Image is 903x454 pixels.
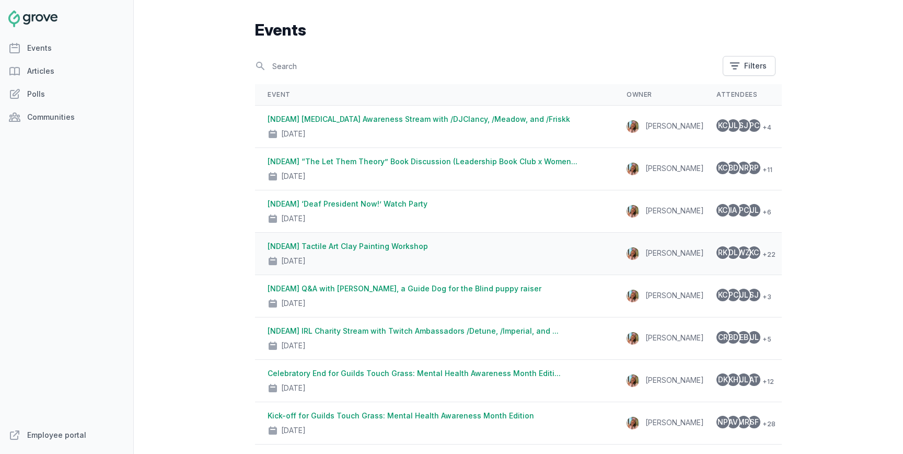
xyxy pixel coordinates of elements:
a: [NDEAM] “The Let Them Theory” Book Discussion (Leadership Book Club x Women... [268,157,577,166]
input: Search [255,57,716,75]
span: AV [728,418,738,426]
span: + 5 [758,333,771,346]
span: BD [728,334,738,341]
span: AT [749,376,759,383]
span: SF [750,418,759,426]
span: DL [728,249,738,256]
span: WZ [738,249,750,256]
span: RP [749,164,759,172]
th: Owner [614,84,704,106]
span: + 22 [758,248,775,261]
span: JL [750,207,759,214]
h1: Events [255,20,782,39]
span: [PERSON_NAME] [645,333,704,342]
th: Event [255,84,614,106]
span: EB [739,334,748,341]
div: [DATE] [281,340,306,351]
span: PC [728,291,738,299]
button: Filters [723,56,775,76]
img: Grove [8,10,57,27]
span: CR [718,334,728,341]
span: PC [749,122,759,129]
span: JL [729,122,738,129]
span: [PERSON_NAME] [645,248,704,257]
span: [PERSON_NAME] [645,376,704,384]
span: [PERSON_NAME] [645,291,704,300]
div: [DATE] [281,129,306,139]
span: + 3 [758,291,771,303]
span: KC [718,164,727,172]
span: JL [739,291,748,299]
span: PC [739,207,749,214]
span: JL [739,376,748,383]
span: KC [718,291,727,299]
a: [NDEAM] ‘Deaf President Now!’ Watch Party [268,199,427,208]
span: + 6 [758,206,771,219]
span: KC [718,122,727,129]
div: [DATE] [281,425,306,436]
div: [DATE] [281,256,306,266]
span: KH [728,376,738,383]
span: JL [750,334,759,341]
th: Attendees [704,84,788,106]
a: [NDEAM] Q&A with [PERSON_NAME], a Guide Dog for the Blind puppy raiser [268,284,541,293]
span: IA [730,207,737,214]
span: NR [738,164,749,172]
span: SJ [739,122,748,129]
a: [NDEAM] IRL Charity Stream with Twitch Ambassadors /Detune, /Imperial, and ... [268,326,559,335]
span: + 28 [758,418,775,430]
div: [DATE] [281,213,306,224]
span: [PERSON_NAME] [645,164,704,173]
div: [DATE] [281,298,306,309]
span: + 12 [758,376,774,388]
span: RK [718,249,727,256]
a: Kick-off for Guilds Touch Grass: Mental Health Awareness Month Edition [268,411,534,420]
span: + 11 [758,164,772,176]
span: KC [718,207,727,214]
div: [DATE] [281,383,306,393]
span: [PERSON_NAME] [645,121,704,130]
a: [NDEAM] Tactile Art Clay Painting Workshop [268,242,428,251]
span: BD [728,164,738,172]
span: [PERSON_NAME] [645,418,704,427]
a: [NDEAM] [MEDICAL_DATA] Awareness Stream with /DJClancy, /Meadow, and /Friskk [268,115,570,123]
span: KC [749,249,759,256]
span: [PERSON_NAME] [645,206,704,215]
a: Celebratory End for Guilds Touch Grass: Mental Health Awareness Month Editi... [268,369,561,378]
span: NP [717,418,728,426]
span: DK [718,376,728,383]
span: SJ [749,291,759,299]
span: + 4 [758,121,771,134]
span: MR [738,418,749,426]
div: [DATE] [281,171,306,181]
